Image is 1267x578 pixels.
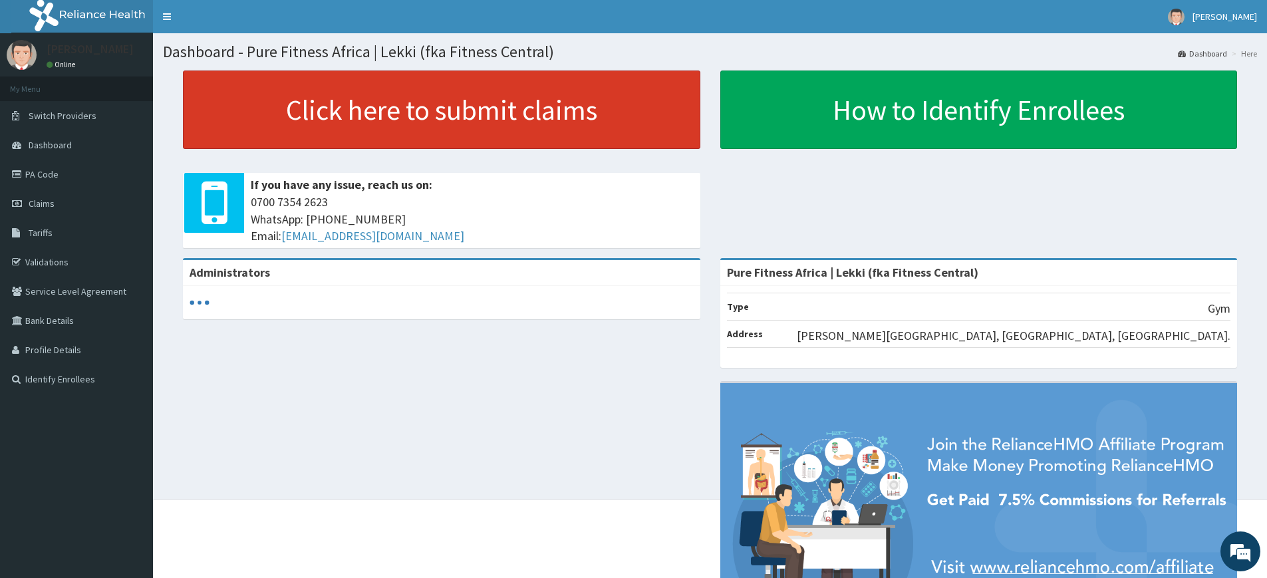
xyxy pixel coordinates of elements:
a: [EMAIL_ADDRESS][DOMAIN_NAME] [281,228,464,243]
a: Dashboard [1178,48,1227,59]
h1: Dashboard - Pure Fitness Africa | Lekki (fka Fitness Central) [163,43,1257,61]
p: [PERSON_NAME][GEOGRAPHIC_DATA], [GEOGRAPHIC_DATA], [GEOGRAPHIC_DATA]. [797,327,1230,345]
b: Type [727,301,749,313]
b: Address [727,328,763,340]
span: Tariffs [29,227,53,239]
a: Online [47,60,78,69]
a: Click here to submit claims [183,71,700,149]
p: [PERSON_NAME] [47,43,134,55]
strong: Pure Fitness Africa | Lekki (fka Fitness Central) [727,265,978,280]
img: User Image [7,40,37,70]
svg: audio-loading [190,293,210,313]
p: Gym [1208,300,1230,317]
b: Administrators [190,265,270,280]
a: How to Identify Enrollees [720,71,1238,149]
span: Dashboard [29,139,72,151]
span: [PERSON_NAME] [1193,11,1257,23]
img: User Image [1168,9,1185,25]
b: If you have any issue, reach us on: [251,177,432,192]
span: Switch Providers [29,110,96,122]
li: Here [1228,48,1257,59]
span: Claims [29,198,55,210]
span: 0700 7354 2623 WhatsApp: [PHONE_NUMBER] Email: [251,194,694,245]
